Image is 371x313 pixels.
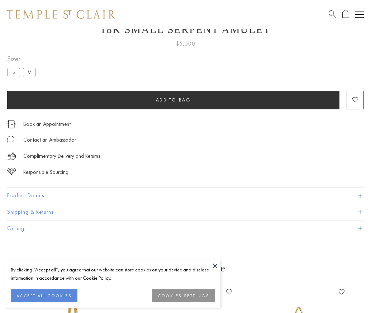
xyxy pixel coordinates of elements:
[7,204,364,220] button: Shipping & Returns
[7,10,115,19] img: Temple St. Clair
[23,136,76,144] div: Contact an Ambassador
[11,289,77,302] button: ACCEPT ALL COOKIES
[7,120,16,128] img: icon_appointment.svg
[23,120,71,128] a: Book an Appointment
[23,68,36,77] label: M
[7,53,39,65] span: Size:
[156,97,191,103] span: Add to bag
[342,10,349,19] a: Open Shopping Bag
[23,168,68,177] div: Responsible Sourcing
[355,10,364,19] button: Open navigation
[7,68,20,77] label: S
[7,136,14,143] img: MessageIcon-01_2.svg
[176,39,195,48] span: $5,500
[329,10,336,19] a: Search
[7,23,364,35] h1: 18K Small Serpent Amulet
[7,168,16,175] img: icon_sourcing.svg
[23,152,100,161] p: Complimentary Delivery and Returns
[7,152,16,161] img: icon_delivery.svg
[7,220,364,237] button: Gifting
[7,91,339,109] button: Add to bag
[11,266,215,282] div: By clicking “Accept all”, you agree that our website can store cookies on your device and disclos...
[7,188,364,204] button: Product Details
[152,289,215,302] button: COOKIES SETTINGS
